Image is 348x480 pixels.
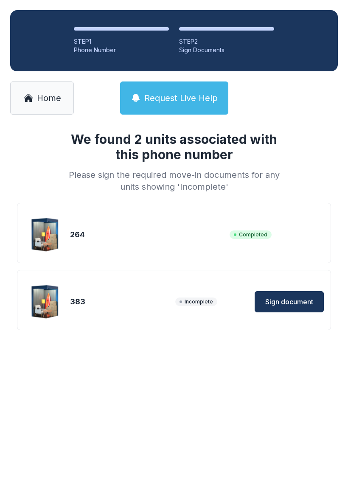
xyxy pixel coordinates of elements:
span: Home [37,92,61,104]
div: Sign Documents [179,46,274,54]
span: Incomplete [175,298,217,306]
h1: We found 2 units associated with this phone number [65,132,283,162]
div: Please sign the required move-in documents for any units showing 'Incomplete' [65,169,283,193]
div: Phone Number [74,46,169,54]
div: STEP 1 [74,37,169,46]
div: 383 [70,296,172,308]
span: Completed [230,230,272,239]
span: Sign document [265,297,313,307]
div: STEP 2 [179,37,274,46]
div: 264 [70,229,226,241]
span: Request Live Help [144,92,218,104]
